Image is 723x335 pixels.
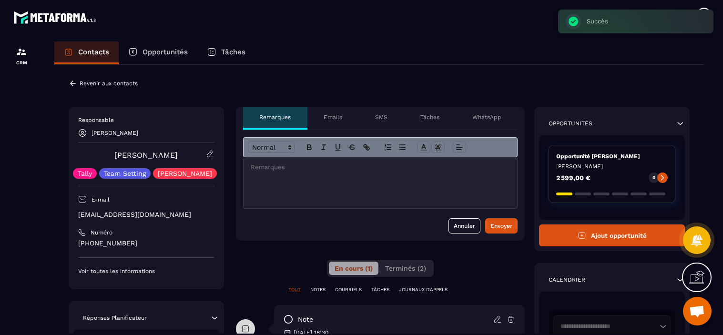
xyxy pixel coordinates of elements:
button: Envoyer [485,218,518,233]
p: [EMAIL_ADDRESS][DOMAIN_NAME] [78,210,214,219]
div: Envoyer [490,221,512,231]
p: Contacts [78,48,109,56]
p: Opportunités [143,48,188,56]
p: NOTES [310,286,326,293]
p: WhatsApp [472,113,501,121]
p: [PHONE_NUMBER] [78,239,214,248]
p: [PERSON_NAME] [556,162,668,170]
span: Terminés (2) [385,264,426,272]
p: 2 599,00 € [556,174,591,181]
p: Calendrier [549,276,585,284]
p: [PERSON_NAME] [158,170,212,177]
p: Voir toutes les informations [78,267,214,275]
p: Opportunité [PERSON_NAME] [556,152,668,160]
a: Opportunités [119,41,197,64]
p: Remarques [259,113,291,121]
img: logo [13,9,99,26]
p: note [298,315,313,324]
button: Annuler [448,218,480,233]
p: Numéro [91,229,112,236]
p: JOURNAUX D'APPELS [399,286,448,293]
p: Team Setting [104,170,146,177]
p: Réponses Planificateur [83,314,147,322]
button: En cours (1) [329,262,378,275]
p: Emails [324,113,342,121]
img: formation [16,46,27,58]
p: [PERSON_NAME] [92,130,138,136]
a: Contacts [54,41,119,64]
button: Ajout opportunité [539,224,685,246]
button: Terminés (2) [379,262,432,275]
p: Responsable [78,116,214,124]
p: TÂCHES [371,286,389,293]
p: Tally [78,170,92,177]
p: Tâches [420,113,439,121]
p: Tâches [221,48,245,56]
p: TOUT [288,286,301,293]
a: [PERSON_NAME] [114,151,178,160]
p: Revenir aux contacts [80,80,138,87]
div: Ouvrir le chat [683,297,712,325]
p: SMS [375,113,387,121]
p: E-mail [92,196,110,203]
p: COURRIELS [335,286,362,293]
a: Tâches [197,41,255,64]
p: Opportunités [549,120,592,127]
span: En cours (1) [335,264,373,272]
p: 0 [652,174,655,181]
p: CRM [2,60,41,65]
a: formationformationCRM [2,39,41,72]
